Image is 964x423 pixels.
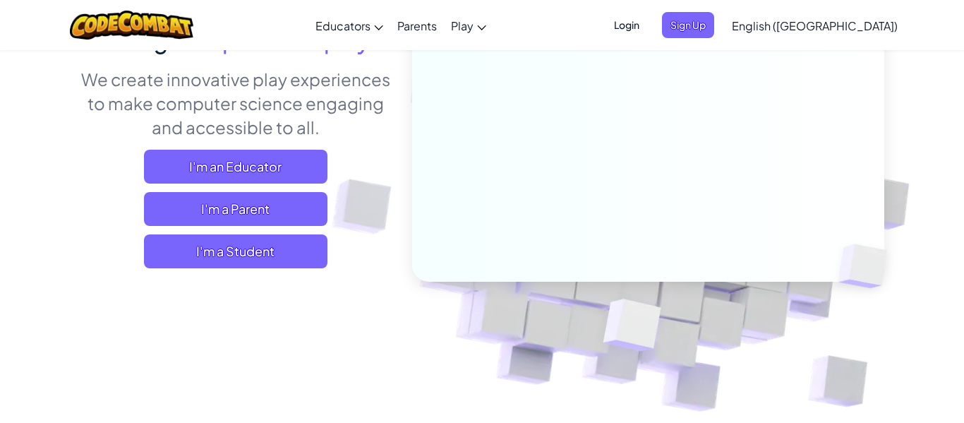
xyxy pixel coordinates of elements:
[308,6,390,44] a: Educators
[80,67,391,139] p: We create innovative play experiences to make computer science engaging and accessible to all.
[144,192,327,226] a: I'm a Parent
[569,269,695,386] img: Overlap cubes
[605,12,648,38] button: Login
[662,12,714,38] button: Sign Up
[315,18,370,33] span: Educators
[732,18,898,33] span: English ([GEOGRAPHIC_DATA])
[725,6,905,44] a: English ([GEOGRAPHIC_DATA])
[444,6,493,44] a: Play
[144,234,327,268] button: I'm a Student
[144,150,327,184] a: I'm an Educator
[390,6,444,44] a: Parents
[451,18,474,33] span: Play
[815,215,921,318] img: Overlap cubes
[70,11,193,40] img: CodeCombat logo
